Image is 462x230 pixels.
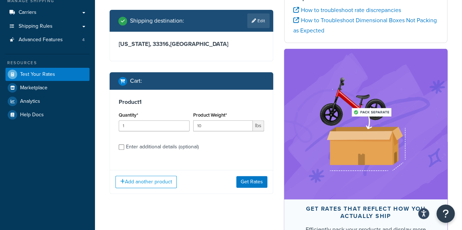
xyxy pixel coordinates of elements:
span: lbs [253,120,264,131]
label: Product Weight* [193,112,227,118]
input: Enter additional details (optional) [119,144,124,150]
a: Advanced Features4 [5,33,89,47]
a: How to troubleshoot rate discrepancies [293,6,401,14]
span: Test Your Rates [20,71,55,78]
input: 0.00 [193,120,253,131]
div: Get rates that reflect how you actually ship [302,205,430,220]
li: Advanced Features [5,33,89,47]
button: Add another product [115,176,177,188]
span: Shipping Rules [19,23,53,30]
a: Edit [247,13,270,28]
a: Help Docs [5,108,89,121]
h3: Product 1 [119,98,264,106]
span: Analytics [20,98,40,105]
label: Quantity* [119,112,138,118]
span: 4 [82,37,85,43]
span: Help Docs [20,112,44,118]
a: Marketplace [5,81,89,94]
a: Analytics [5,95,89,108]
span: Marketplace [20,85,47,91]
div: Enter additional details (optional) [126,142,199,152]
a: Shipping Rules [5,20,89,33]
a: How to Troubleshoot Dimensional Boxes Not Packing as Expected [293,16,437,35]
img: feature-image-dim-d40ad3071a2b3c8e08177464837368e35600d3c5e73b18a22c1e4bb210dc32ac.png [311,60,420,188]
span: Advanced Features [19,37,63,43]
div: Resources [5,60,89,66]
h3: [US_STATE], 33316 , [GEOGRAPHIC_DATA] [119,40,264,48]
a: Carriers [5,6,89,19]
a: Test Your Rates [5,68,89,81]
h2: Shipping destination : [130,17,184,24]
h2: Cart : [130,78,142,84]
button: Get Rates [236,176,267,188]
input: 0.0 [119,120,190,131]
button: Open Resource Center [436,204,455,223]
span: Carriers [19,9,37,16]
